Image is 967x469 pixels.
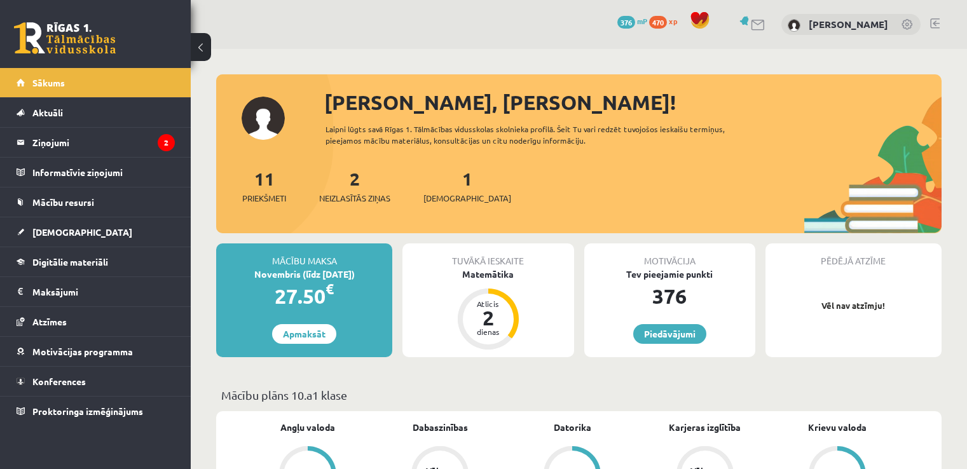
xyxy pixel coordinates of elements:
a: Matemātika Atlicis 2 dienas [402,268,573,351]
div: 2 [469,308,507,328]
a: 376 mP [617,16,647,26]
a: [DEMOGRAPHIC_DATA] [17,217,175,247]
div: dienas [469,328,507,336]
legend: Ziņojumi [32,128,175,157]
a: Proktoringa izmēģinājums [17,397,175,426]
div: Novembris (līdz [DATE]) [216,268,392,281]
a: Angļu valoda [280,421,335,434]
legend: Maksājumi [32,277,175,306]
a: Aktuāli [17,98,175,127]
i: 2 [158,134,175,151]
span: Proktoringa izmēģinājums [32,405,143,417]
div: 376 [584,281,755,311]
a: Datorika [554,421,591,434]
div: Laipni lūgts savā Rīgas 1. Tālmācības vidusskolas skolnieka profilā. Šeit Tu vari redzēt tuvojošo... [326,123,761,146]
span: Neizlasītās ziņas [319,192,390,205]
span: 376 [617,16,635,29]
p: Vēl nav atzīmju! [772,299,935,312]
a: 2Neizlasītās ziņas [319,167,390,205]
a: 470 xp [649,16,683,26]
span: [DEMOGRAPHIC_DATA] [32,226,132,238]
div: 27.50 [216,281,392,311]
a: Rīgas 1. Tālmācības vidusskola [14,22,116,54]
a: Digitālie materiāli [17,247,175,276]
div: Pēdējā atzīme [765,243,942,268]
span: Aktuāli [32,107,63,118]
a: [PERSON_NAME] [809,18,888,31]
span: Motivācijas programma [32,346,133,357]
div: Atlicis [469,300,507,308]
span: € [326,280,334,298]
span: Atzīmes [32,316,67,327]
a: Konferences [17,367,175,396]
div: Tuvākā ieskaite [402,243,573,268]
span: Konferences [32,376,86,387]
a: Atzīmes [17,307,175,336]
div: Motivācija [584,243,755,268]
a: Ziņojumi2 [17,128,175,157]
div: Tev pieejamie punkti [584,268,755,281]
span: [DEMOGRAPHIC_DATA] [423,192,511,205]
a: Piedāvājumi [633,324,706,344]
span: Sākums [32,77,65,88]
a: 11Priekšmeti [242,167,286,205]
a: Motivācijas programma [17,337,175,366]
span: 470 [649,16,667,29]
a: Maksājumi [17,277,175,306]
div: Matemātika [402,268,573,281]
span: Digitālie materiāli [32,256,108,268]
a: Apmaksāt [272,324,336,344]
img: Jekaterina Kovaļonoka [788,19,800,32]
span: Mācību resursi [32,196,94,208]
div: Mācību maksa [216,243,392,268]
legend: Informatīvie ziņojumi [32,158,175,187]
span: Priekšmeti [242,192,286,205]
p: Mācību plāns 10.a1 klase [221,386,936,404]
a: Karjeras izglītība [669,421,741,434]
a: 1[DEMOGRAPHIC_DATA] [423,167,511,205]
span: xp [669,16,677,26]
a: Sākums [17,68,175,97]
div: [PERSON_NAME], [PERSON_NAME]! [324,87,942,118]
span: mP [637,16,647,26]
a: Mācību resursi [17,187,175,217]
a: Krievu valoda [808,421,867,434]
a: Informatīvie ziņojumi [17,158,175,187]
a: Dabaszinības [413,421,468,434]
